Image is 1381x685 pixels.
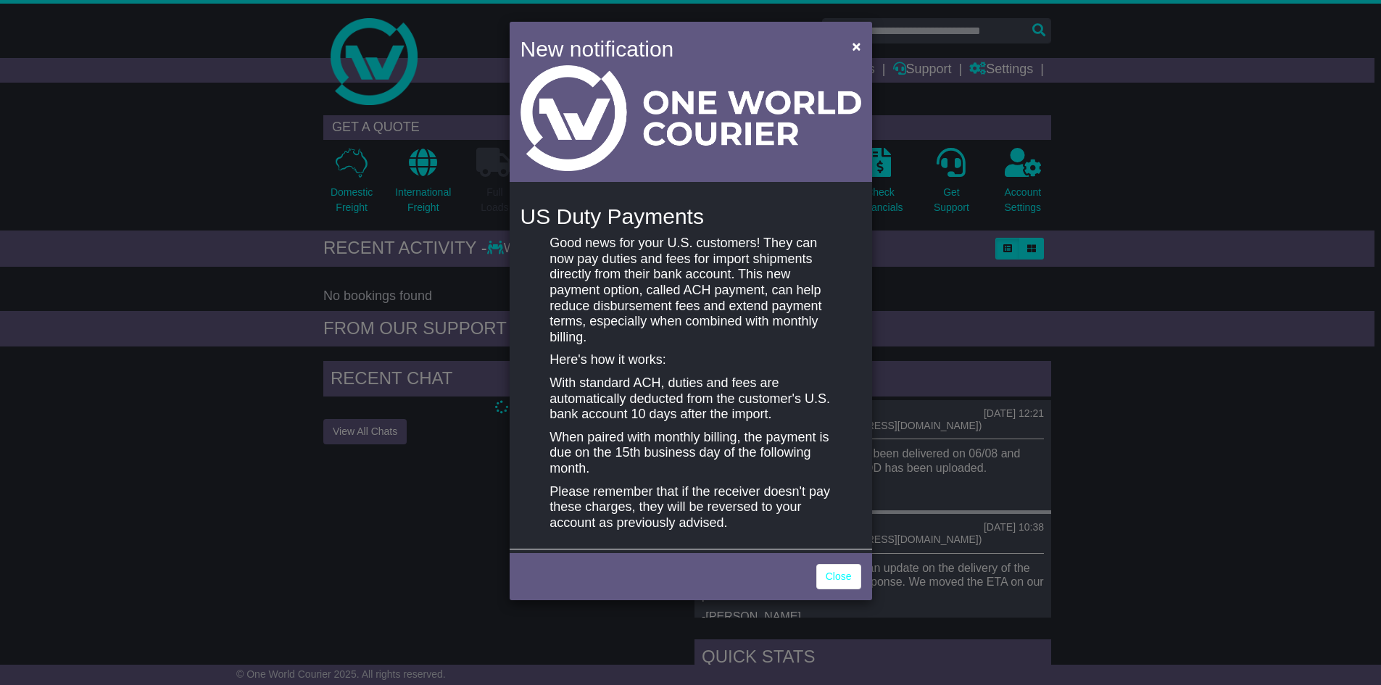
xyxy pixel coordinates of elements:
[816,564,861,589] a: Close
[521,204,861,228] h4: US Duty Payments
[521,33,831,65] h4: New notification
[550,484,831,531] p: Please remember that if the receiver doesn't pay these charges, they will be reversed to your acc...
[521,65,861,171] img: Light
[845,31,868,61] button: Close
[550,430,831,477] p: When paired with monthly billing, the payment is due on the 15th business day of the following mo...
[550,352,831,368] p: Here's how it works:
[550,236,831,345] p: Good news for your U.S. customers! They can now pay duties and fees for import shipments directly...
[852,38,860,54] span: ×
[550,375,831,423] p: With standard ACH, duties and fees are automatically deducted from the customer's U.S. bank accou...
